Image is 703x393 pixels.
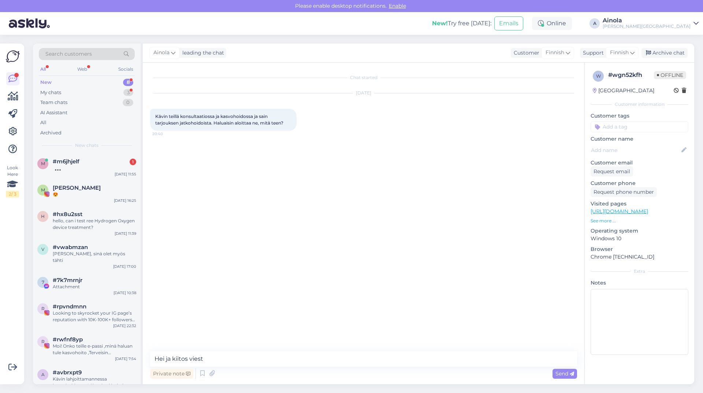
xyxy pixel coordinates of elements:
div: [DATE] 16:25 [114,198,136,203]
input: Add a tag [591,121,688,132]
div: Archived [40,129,62,137]
div: [PERSON_NAME][GEOGRAPHIC_DATA] [603,23,691,29]
img: Askly Logo [6,49,20,63]
span: v [41,246,44,252]
p: Visited pages [591,200,688,208]
span: #7k7mrnjr [53,277,82,283]
div: 1 [130,159,136,165]
div: Web [76,64,89,74]
span: Finnish [546,49,564,57]
div: 8 [123,79,133,86]
div: 3 [123,89,133,96]
div: Request phone number [591,187,657,197]
div: [GEOGRAPHIC_DATA] [593,87,654,94]
div: 😍 [53,191,136,198]
div: [DATE] 17:00 [113,264,136,269]
div: Try free [DATE]: [432,19,491,28]
div: All [40,119,47,126]
div: [DATE] 22:32 [113,323,136,329]
span: r [41,306,45,311]
p: Customer email [591,159,688,167]
span: New chats [75,142,98,149]
textarea: Hei ja kiitos viest [150,351,577,367]
div: Ainola [603,18,691,23]
div: [DATE] 10:38 [114,290,136,296]
span: #avbrxpt9 [53,369,82,376]
div: leading the chat [179,49,224,57]
div: 0 [123,99,133,106]
input: Add name [591,146,680,154]
a: Ainola[PERSON_NAME][GEOGRAPHIC_DATA] [603,18,699,29]
p: Browser [591,245,688,253]
div: Extra [591,268,688,275]
div: Chat started [150,74,577,81]
span: Ainola [153,49,170,57]
p: See more ... [591,218,688,224]
span: Maija Sulku [53,185,101,191]
div: All [39,64,47,74]
div: [DATE] [150,90,577,96]
button: Emails [494,16,523,30]
span: M [41,187,45,193]
span: m [41,161,45,166]
div: Online [532,17,572,30]
div: 2 / 3 [6,191,19,197]
div: New [40,79,52,86]
span: Offline [654,71,686,79]
div: [DATE] 11:39 [115,231,136,236]
div: hello, can i test ree Hydrogen Oxygen device treatment? [53,218,136,231]
div: Customer information [591,101,688,108]
span: Send [555,370,574,377]
span: #hx8u2sst [53,211,82,218]
span: Finnish [610,49,629,57]
div: A [589,18,600,29]
p: Customer tags [591,112,688,120]
p: Windows 10 [591,235,688,242]
div: [DATE] 7:54 [115,356,136,362]
a: [URL][DOMAIN_NAME] [591,208,648,215]
span: 20:40 [152,131,180,137]
div: Look Here [6,164,19,197]
div: Support [580,49,604,57]
div: My chats [40,89,61,96]
div: Request email [591,167,633,177]
span: a [41,372,45,377]
div: [PERSON_NAME], sinä olet myös tähti [53,251,136,264]
div: Socials [117,64,135,74]
div: Attachment [53,283,136,290]
div: Kävin lahjoittamannessa kasvohoidossa. Lähes heti hoitaja alkoi tyrkyttämään kasvohoito joulua ha... [53,376,136,389]
span: #rwfnf8yp [53,336,83,343]
div: Team chats [40,99,67,106]
span: h [41,214,45,219]
span: w [596,73,601,79]
div: Private note [150,369,193,379]
span: #rpvndmnn [53,303,86,310]
span: #vwabmzan [53,244,88,251]
span: Kävin teillä konsultaatiossa ja kasvohoidossa ja sain tarjouksen jatkohoidoista. Haluaisin aloitt... [155,114,283,126]
p: Customer phone [591,179,688,187]
div: Looking to skyrocket your IG page’s reputation with 10K-100K+ followers instantly? 🚀 🔥 HQ Followe... [53,310,136,323]
b: New! [432,20,448,27]
p: Chrome [TECHNICAL_ID] [591,253,688,261]
p: Customer name [591,135,688,143]
div: [DATE] 11:55 [115,171,136,177]
span: Search customers [45,50,92,58]
span: 7 [42,279,44,285]
div: Archive chat [641,48,688,58]
div: AI Assistant [40,109,67,116]
span: Enable [387,3,408,9]
p: Notes [591,279,688,287]
div: Customer [511,49,539,57]
div: # wgn52kfh [608,71,654,79]
div: Moi! Onko teille e-passi ,minä haluan tule kasvohoito ,Terveisin [PERSON_NAME] [53,343,136,356]
span: r [41,339,45,344]
span: #m6jhjelf [53,158,79,165]
p: Operating system [591,227,688,235]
